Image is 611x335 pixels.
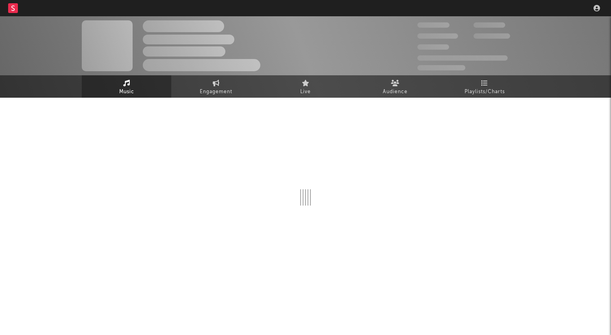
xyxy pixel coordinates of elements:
[350,75,440,98] a: Audience
[200,87,232,97] span: Engagement
[440,75,529,98] a: Playlists/Charts
[417,65,465,70] span: Jump Score: 85.0
[474,22,505,28] span: 100 000
[474,33,510,39] span: 1 000 000
[383,87,408,97] span: Audience
[119,87,134,97] span: Music
[417,44,449,50] span: 100 000
[261,75,350,98] a: Live
[465,87,505,97] span: Playlists/Charts
[82,75,171,98] a: Music
[417,55,508,61] span: 50 000 000 Monthly Listeners
[417,22,450,28] span: 300 000
[417,33,458,39] span: 50 000 000
[171,75,261,98] a: Engagement
[300,87,311,97] span: Live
